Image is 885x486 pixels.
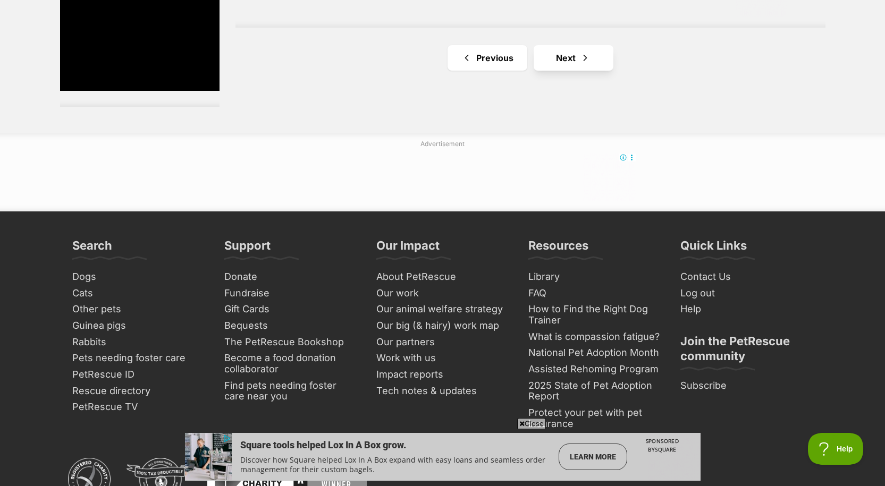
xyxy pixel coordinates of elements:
[68,399,209,415] a: PetRescue TV
[220,350,361,377] a: Become a food donation collaborator
[524,361,665,378] a: Assisted Rehoming Program
[68,285,209,302] a: Cats
[372,269,513,285] a: About PetRescue
[220,318,361,334] a: Bequests
[524,345,665,361] a: National Pet Adoption Month
[249,153,636,201] iframe: Advertisement
[372,318,513,334] a: Our big (& hairy) work map
[68,301,209,318] a: Other pets
[220,334,361,351] a: The PetRescue Bookshop
[534,45,613,71] a: Next page
[524,301,665,328] a: How to Find the Right Dog Trainer
[68,318,209,334] a: Guinea pigs
[376,238,440,259] h3: Our Impact
[68,350,209,366] a: Pets needing foster care
[372,285,513,302] a: Our work
[676,269,817,285] a: Contact Us
[220,269,361,285] a: Donate
[528,238,588,259] h3: Resources
[524,405,665,432] a: Protect your pet with pet insurance
[524,329,665,345] a: What is compassion fatigue?
[235,45,825,71] nav: Pagination
[68,334,209,351] a: Rabbits
[372,383,513,399] a: Tech notes & updates
[220,378,361,405] a: Find pets needing foster care near you
[220,285,361,302] a: Fundraise
[68,366,209,383] a: PetRescue ID
[676,285,817,302] a: Log out
[524,285,665,302] a: FAQ
[448,45,527,71] a: Previous page
[372,366,513,383] a: Impact reports
[68,383,209,399] a: Rescue directory
[224,238,271,259] h3: Support
[68,269,209,285] a: Dogs
[220,301,361,318] a: Gift Cards
[185,433,701,481] iframe: Advertisement
[524,378,665,405] a: 2025 State of Pet Adoption Report
[808,433,864,465] iframe: Help Scout Beacon - Open
[676,378,817,394] a: Subscribe
[372,334,513,351] a: Our partners
[676,301,817,318] a: Help
[372,350,513,366] a: Work with us
[680,238,747,259] h3: Quick Links
[72,238,112,259] h3: Search
[680,334,813,370] h3: Join the PetRescue community
[517,418,546,429] span: Close
[524,269,665,285] a: Library
[372,301,513,318] a: Our animal welfare strategy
